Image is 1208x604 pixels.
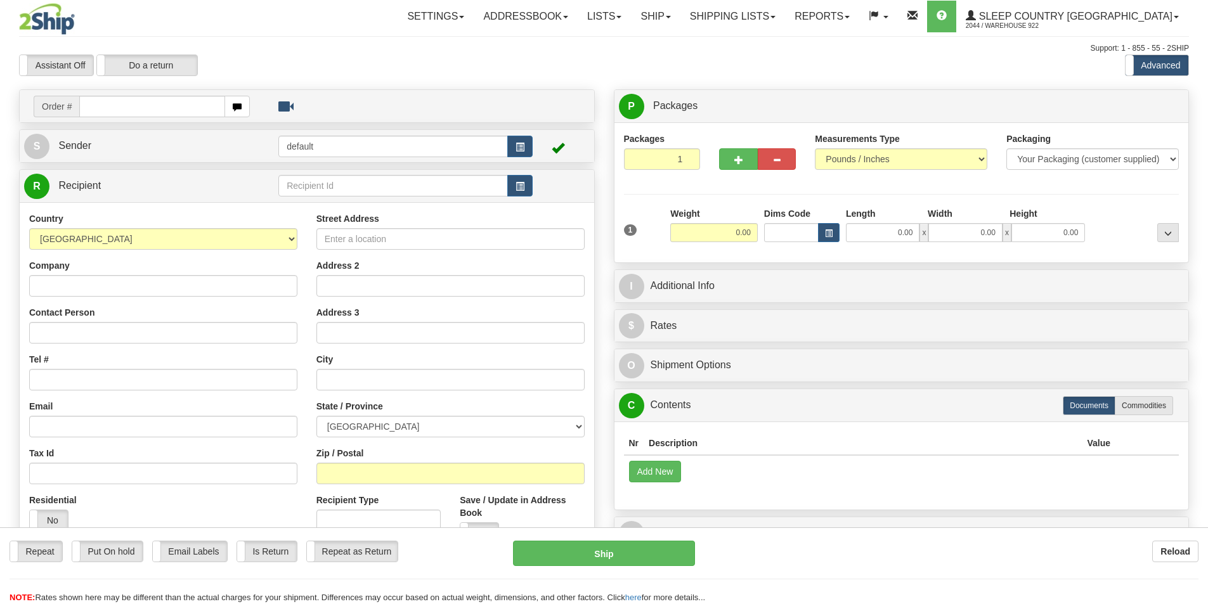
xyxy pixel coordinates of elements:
[1010,207,1037,220] label: Height
[72,541,143,562] label: Put On hold
[29,259,70,272] label: Company
[1115,396,1173,415] label: Commodities
[680,1,785,32] a: Shipping lists
[619,94,644,119] span: P
[619,273,1185,299] a: IAdditional Info
[619,392,1185,418] a: CContents
[307,541,398,562] label: Repeat as Return
[316,447,364,459] label: Zip / Postal
[24,134,49,159] span: S
[619,353,644,378] span: O
[10,593,35,602] span: NOTE:
[1160,546,1190,556] b: Reload
[278,175,508,196] input: Recipient Id
[460,523,498,543] label: No
[1003,223,1011,242] span: x
[316,400,383,413] label: State / Province
[919,223,928,242] span: x
[29,306,94,319] label: Contact Person
[619,93,1185,119] a: P Packages
[19,3,75,35] img: logo2044.jpg
[316,306,360,319] label: Address 3
[58,180,101,191] span: Recipient
[29,447,54,459] label: Tax Id
[30,510,68,530] label: No
[10,541,62,562] label: Repeat
[513,541,695,566] button: Ship
[1063,396,1115,415] label: Documents
[670,207,699,220] label: Weight
[619,520,1185,546] a: RReturn Shipment
[278,136,508,157] input: Sender Id
[1006,132,1051,145] label: Packaging
[58,140,91,151] span: Sender
[764,207,810,220] label: Dims Code
[619,313,644,338] span: $
[153,541,227,562] label: Email Labels
[316,353,333,366] label: City
[474,1,578,32] a: Addressbook
[785,1,859,32] a: Reports
[1126,55,1188,75] label: Advanced
[316,228,585,250] input: Enter a location
[624,132,665,145] label: Packages
[619,274,644,299] span: I
[29,353,49,366] label: Tel #
[460,494,584,519] label: Save / Update in Address Book
[624,432,644,455] th: Nr
[619,521,644,546] span: R
[644,432,1082,455] th: Description
[1179,237,1207,366] iframe: chat widget
[29,212,63,225] label: Country
[97,55,197,75] label: Do a return
[928,207,952,220] label: Width
[19,43,1189,54] div: Support: 1 - 855 - 55 - 2SHIP
[316,212,379,225] label: Street Address
[29,494,77,506] label: Residential
[316,259,360,272] label: Address 2
[619,393,644,418] span: C
[34,96,79,117] span: Order #
[24,174,49,199] span: R
[815,132,900,145] label: Measurements Type
[625,593,642,602] a: here
[631,1,680,32] a: Ship
[956,1,1188,32] a: Sleep Country [GEOGRAPHIC_DATA] 2044 / Warehouse 922
[619,352,1185,378] a: OShipment Options
[20,55,93,75] label: Assistant Off
[629,461,682,482] button: Add New
[398,1,474,32] a: Settings
[624,224,637,236] span: 1
[29,400,53,413] label: Email
[1082,432,1115,455] th: Value
[237,541,297,562] label: Is Return
[1152,541,1198,562] button: Reload
[846,207,876,220] label: Length
[24,133,278,159] a: S Sender
[653,100,698,111] span: Packages
[578,1,631,32] a: Lists
[976,11,1172,22] span: Sleep Country [GEOGRAPHIC_DATA]
[316,494,379,506] label: Recipient Type
[619,313,1185,339] a: $Rates
[24,173,250,199] a: R Recipient
[966,20,1061,32] span: 2044 / Warehouse 922
[1157,223,1179,242] div: ...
